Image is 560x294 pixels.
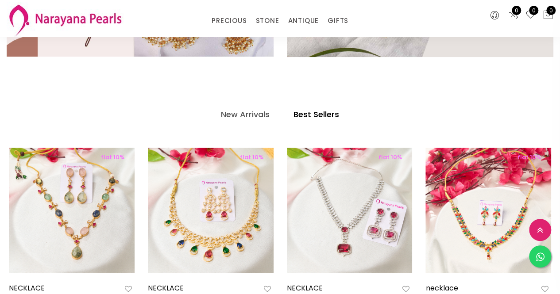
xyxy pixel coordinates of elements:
a: NECKLACE [287,283,323,293]
a: GIFTS [328,14,348,27]
a: NECKLACE [148,283,184,293]
span: flat 10% [235,153,268,161]
a: STONE [255,14,279,27]
h4: Best Sellers [294,109,339,120]
h4: New Arrivals [221,109,270,120]
span: flat 10% [374,153,407,161]
a: 0 [525,10,536,21]
span: 0 [546,6,556,15]
a: NECKLACE [9,283,45,293]
button: 0 [543,10,553,21]
span: 0 [512,6,521,15]
a: 0 [508,10,519,21]
span: flat 10% [513,153,546,161]
span: 0 [529,6,538,15]
span: flat 10% [96,153,129,161]
a: ANTIQUE [288,14,319,27]
a: necklace [425,283,458,293]
a: PRECIOUS [212,14,247,27]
